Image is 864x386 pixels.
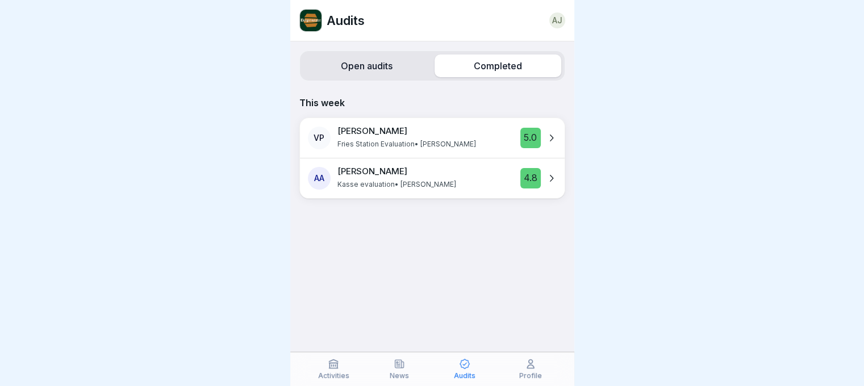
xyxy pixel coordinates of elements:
p: Kasse evaluation • [PERSON_NAME] [337,179,456,190]
div: 5.0 [520,128,541,148]
p: Audits [327,13,365,28]
p: Profile [519,372,542,380]
p: Audits [454,372,475,380]
p: News [390,372,409,380]
div: 4.8 [520,168,541,188]
a: AJ [549,12,565,28]
p: This week [299,96,565,110]
a: VP[PERSON_NAME]Fries Station Evaluation• [PERSON_NAME]5.0 [300,118,565,158]
a: AA[PERSON_NAME]Kasse evaluation• [PERSON_NAME]4.8 [300,158,565,198]
div: VP [308,127,331,149]
img: vi4xj1rh7o2tnjevi8opufjs.png [300,10,322,31]
label: Open audits [303,54,430,77]
p: [PERSON_NAME] [337,126,407,136]
p: [PERSON_NAME] [337,166,407,177]
div: AA [308,167,331,190]
p: Fries Station Evaluation • [PERSON_NAME] [337,139,476,150]
label: Completed [435,54,561,77]
p: Activities [318,372,349,380]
